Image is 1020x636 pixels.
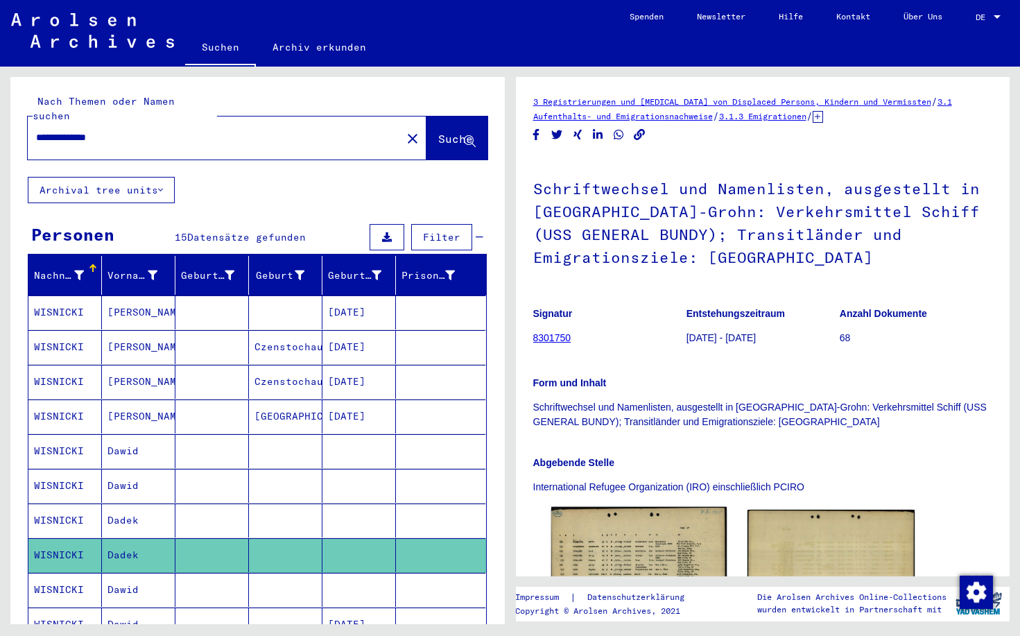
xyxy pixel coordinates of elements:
[28,434,102,468] mat-cell: WISNICKI
[960,576,993,609] img: Zustimmung ändern
[102,295,175,329] mat-cell: [PERSON_NAME]
[249,365,322,399] mat-cell: Czenstochau
[107,264,175,286] div: Vorname
[322,399,396,433] mat-cell: [DATE]
[401,264,472,286] div: Prisoner #
[28,538,102,572] mat-cell: WISNICKI
[959,575,992,608] div: Zustimmung ändern
[612,126,626,144] button: Share on WhatsApp
[931,95,937,108] span: /
[322,256,396,295] mat-header-cell: Geburtsdatum
[399,124,426,152] button: Clear
[529,126,544,144] button: Share on Facebook
[533,400,993,429] p: Schriftwechsel und Namenlisten, ausgestellt in [GEOGRAPHIC_DATA]-Grohn: Verkehrsmittel Schiff (US...
[515,590,701,605] div: |
[254,268,304,283] div: Geburt‏
[28,256,102,295] mat-header-cell: Nachname
[322,330,396,364] mat-cell: [DATE]
[102,330,175,364] mat-cell: [PERSON_NAME]
[322,365,396,399] mat-cell: [DATE]
[102,538,175,572] mat-cell: Dadek
[840,331,992,345] p: 68
[102,573,175,607] mat-cell: Dawid
[175,231,187,243] span: 15
[249,330,322,364] mat-cell: Czenstochau
[328,268,381,283] div: Geburtsdatum
[757,591,946,603] p: Die Arolsen Archives Online-Collections
[840,308,927,319] b: Anzahl Dokumente
[28,365,102,399] mat-cell: WISNICKI
[515,590,570,605] a: Impressum
[632,126,647,144] button: Copy link
[533,96,931,107] a: 3 Registrierungen und [MEDICAL_DATA] von Displaced Persons, Kindern und Vermissten
[28,177,175,203] button: Archival tree units
[533,157,993,286] h1: Schriftwechsel und Namenlisten, ausgestellt in [GEOGRAPHIC_DATA]-Grohn: Verkehrsmittel Schiff (US...
[256,31,383,64] a: Archiv erkunden
[328,264,399,286] div: Geburtsdatum
[185,31,256,67] a: Suchen
[102,469,175,503] mat-cell: Dawid
[102,256,175,295] mat-header-cell: Vorname
[181,264,252,286] div: Geburtsname
[322,295,396,329] mat-cell: [DATE]
[404,130,421,147] mat-icon: close
[28,469,102,503] mat-cell: WISNICKI
[533,480,993,495] p: International Refugee Organization (IRO) einschließlich PCIRO
[576,590,701,605] a: Datenschutzerklärung
[102,504,175,538] mat-cell: Dadek
[28,295,102,329] mat-cell: WISNICKI
[11,13,174,48] img: Arolsen_neg.svg
[396,256,485,295] mat-header-cell: Prisoner #
[533,377,607,388] b: Form und Inhalt
[713,110,719,122] span: /
[550,126,564,144] button: Share on Twitter
[249,399,322,433] mat-cell: [GEOGRAPHIC_DATA]
[254,264,322,286] div: Geburt‏
[438,132,473,146] span: Suche
[571,126,585,144] button: Share on Xing
[515,605,701,617] p: Copyright © Arolsen Archives, 2021
[102,434,175,468] mat-cell: Dawid
[757,603,946,616] p: wurden entwickelt in Partnerschaft mit
[401,268,455,283] div: Prisoner #
[33,95,175,122] mat-label: Nach Themen oder Namen suchen
[747,510,915,615] img: 002.jpg
[28,330,102,364] mat-cell: WISNICKI
[686,331,839,345] p: [DATE] - [DATE]
[34,268,84,283] div: Nachname
[102,399,175,433] mat-cell: [PERSON_NAME]
[686,308,785,319] b: Entstehungszeitraum
[28,504,102,538] mat-cell: WISNICKI
[28,573,102,607] mat-cell: WISNICKI
[533,332,571,343] a: 8301750
[976,12,991,22] span: DE
[187,231,306,243] span: Datensätze gefunden
[34,264,101,286] div: Nachname
[551,507,726,619] img: 001.jpg
[31,222,114,247] div: Personen
[28,399,102,433] mat-cell: WISNICKI
[249,256,322,295] mat-header-cell: Geburt‏
[533,457,614,468] b: Abgebende Stelle
[411,224,472,250] button: Filter
[423,231,460,243] span: Filter
[719,111,806,121] a: 3.1.3 Emigrationen
[107,268,157,283] div: Vorname
[533,308,573,319] b: Signatur
[426,117,487,160] button: Suche
[806,110,813,122] span: /
[591,126,605,144] button: Share on LinkedIn
[102,365,175,399] mat-cell: [PERSON_NAME]
[953,586,1005,621] img: yv_logo.png
[181,268,234,283] div: Geburtsname
[175,256,249,295] mat-header-cell: Geburtsname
